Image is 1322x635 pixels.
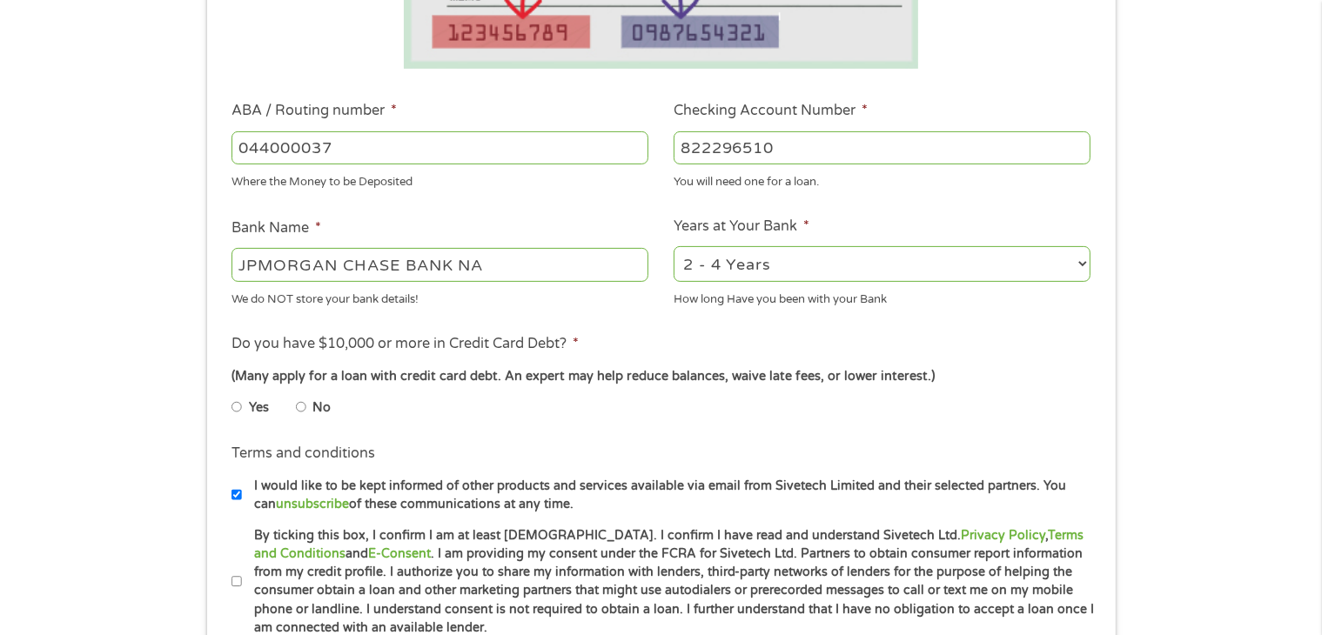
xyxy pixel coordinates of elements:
[276,497,349,511] a: unsubscribe
[232,102,397,120] label: ABA / Routing number
[232,219,321,237] label: Bank Name
[674,284,1090,308] div: How long Have you been with your Bank
[242,477,1096,514] label: I would like to be kept informed of other products and services available via email from Sivetech...
[254,528,1084,561] a: Terms and Conditions
[674,102,868,120] label: Checking Account Number
[232,367,1090,386] div: (Many apply for a loan with credit card debt. An expert may help reduce balances, waive late fees...
[232,444,375,463] label: Terms and conditions
[232,131,648,164] input: 263177916
[232,168,648,191] div: Where the Money to be Deposited
[312,398,331,418] label: No
[674,131,1090,164] input: 345634636
[249,398,269,418] label: Yes
[961,528,1045,543] a: Privacy Policy
[674,217,809,236] label: Years at Your Bank
[368,546,431,561] a: E-Consent
[674,168,1090,191] div: You will need one for a loan.
[232,284,648,308] div: We do NOT store your bank details!
[232,335,579,353] label: Do you have $10,000 or more in Credit Card Debt?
